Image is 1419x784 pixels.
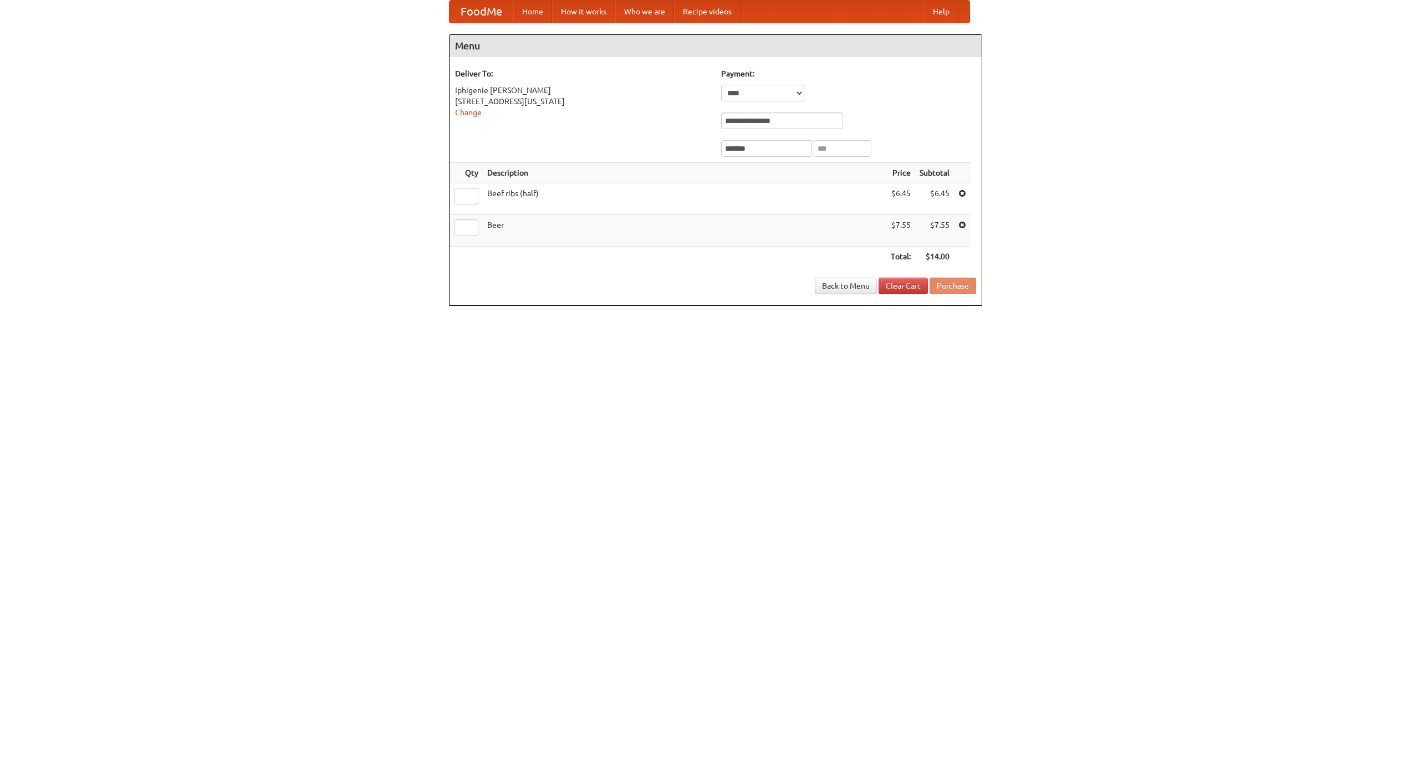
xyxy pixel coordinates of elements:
a: Clear Cart [879,278,928,294]
a: Back to Menu [815,278,877,294]
h5: Payment: [721,68,976,79]
th: Subtotal [915,163,954,183]
th: Total: [886,247,915,267]
a: Who we are [615,1,674,23]
div: [STREET_ADDRESS][US_STATE] [455,96,710,107]
a: Recipe videos [674,1,741,23]
h5: Deliver To: [455,68,710,79]
a: Home [513,1,552,23]
td: $6.45 [886,183,915,215]
th: Qty [450,163,483,183]
td: $7.55 [886,215,915,247]
td: $7.55 [915,215,954,247]
h4: Menu [450,35,982,57]
a: FoodMe [450,1,513,23]
th: Price [886,163,915,183]
th: Description [483,163,886,183]
td: $6.45 [915,183,954,215]
a: How it works [552,1,615,23]
td: Beef ribs (half) [483,183,886,215]
th: $14.00 [915,247,954,267]
div: Iphigenie [PERSON_NAME] [455,85,710,96]
button: Purchase [930,278,976,294]
a: Help [924,1,958,23]
a: Change [455,108,482,117]
td: Beer [483,215,886,247]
